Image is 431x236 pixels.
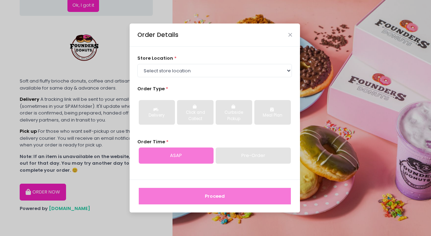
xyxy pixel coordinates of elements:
span: Order Time [137,138,165,145]
button: Meal Plan [254,100,290,125]
div: Curbside Pickup [221,110,247,122]
div: Click and Collect [182,110,208,122]
button: Curbside Pickup [216,100,252,125]
button: Delivery [139,100,175,125]
button: Click and Collect [177,100,213,125]
span: store location [137,55,173,61]
div: Delivery [144,112,170,119]
button: Close [288,33,292,37]
div: Order Details [137,30,178,39]
div: Meal Plan [259,112,286,119]
button: Proceed [139,188,291,205]
span: Order Type [137,85,165,92]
